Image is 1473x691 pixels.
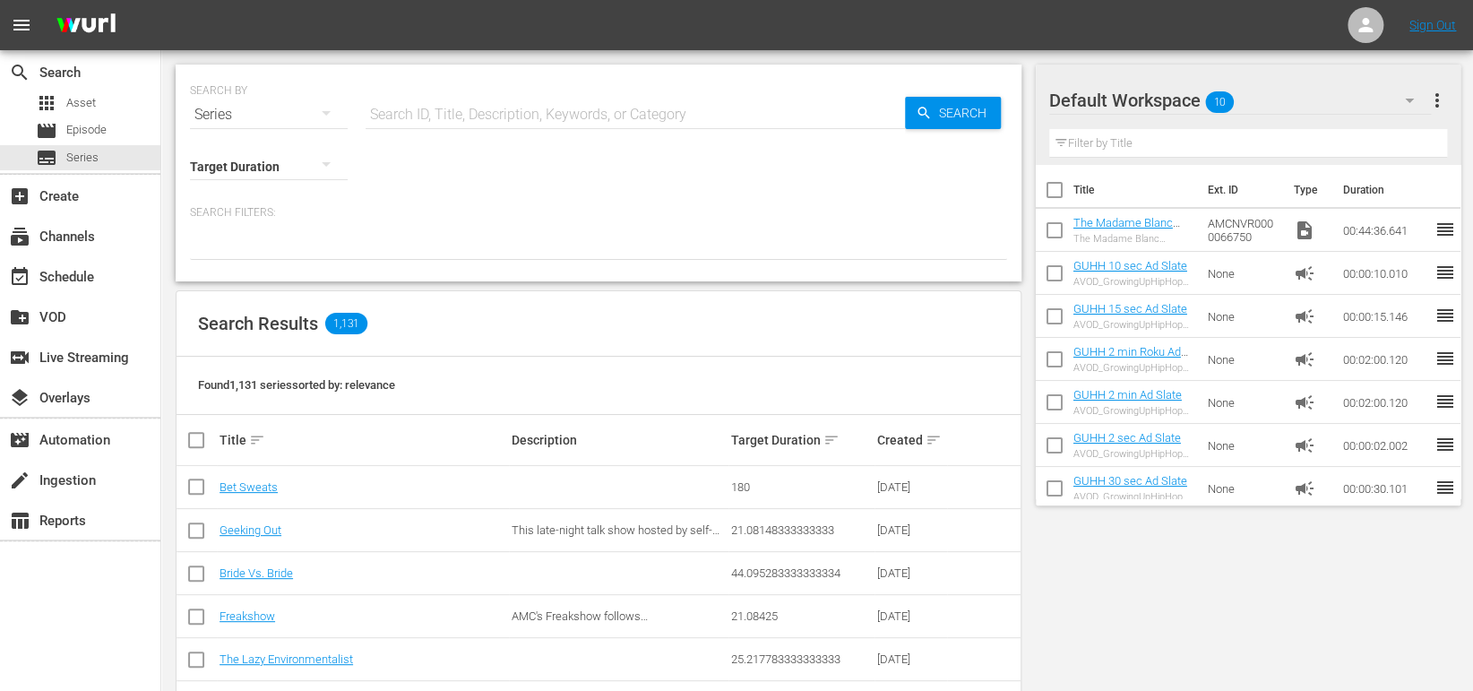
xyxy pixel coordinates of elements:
[1293,349,1314,370] span: Ad
[1434,391,1455,412] span: reorder
[190,90,348,140] div: Series
[36,120,57,142] span: Episode
[1335,467,1434,510] td: 00:00:30.101
[1331,165,1439,215] th: Duration
[9,266,30,288] span: Schedule
[877,429,945,451] div: Created
[1049,75,1432,125] div: Default Workspace
[1434,477,1455,498] span: reorder
[1073,474,1187,488] a: GUHH 30 sec Ad Slate
[1409,18,1456,32] a: Sign Out
[325,313,367,334] span: 1,131
[9,307,30,328] span: VOD
[220,523,281,537] a: Geeking Out
[9,226,30,247] span: Channels
[1426,90,1447,111] span: more_vert
[9,429,30,451] span: Automation
[1073,165,1197,215] th: Title
[220,609,275,623] a: Freakshow
[9,510,30,531] span: Reports
[1201,338,1287,381] td: None
[512,433,726,447] div: Description
[877,652,945,666] div: [DATE]
[36,92,57,114] span: Asset
[932,97,1001,129] span: Search
[1293,220,1314,241] span: Video
[1073,362,1193,374] div: AVOD_GrowingUpHipHopWeTV_WillBeRightBack _2MinCountdown_RB24_S01398804001-Roku
[1293,435,1314,456] span: Ad
[1073,216,1191,256] a: The Madame Blanc Mysteries 103: Episode 3
[220,429,506,451] div: Title
[1073,233,1193,245] div: The Madame Blanc Mysteries 103: Episode 3
[1335,209,1434,252] td: 00:44:36.641
[1073,276,1193,288] div: AVOD_GrowingUpHipHopWeTV_WillBeRightBack _10sec_RB24_S01398805006
[9,62,30,83] span: Search
[1434,262,1455,283] span: reorder
[1197,165,1282,215] th: Ext. ID
[1335,252,1434,295] td: 00:00:10.010
[1335,424,1434,467] td: 00:00:02.002
[1073,388,1182,402] a: GUHH 2 min Ad Slate
[66,121,107,139] span: Episode
[198,378,395,392] span: Found 1,131 series sorted by: relevance
[220,652,353,666] a: The Lazy Environmentalist
[1434,219,1455,240] span: reorder
[905,97,1001,129] button: Search
[731,609,872,623] div: 21.08425
[1293,478,1314,499] span: Ad
[249,432,265,448] span: sort
[66,94,96,112] span: Asset
[1293,263,1314,284] span: Ad
[1201,209,1287,252] td: AMCNVR0000066750
[9,470,30,491] span: Ingestion
[1335,338,1434,381] td: 00:02:00.120
[1205,83,1234,121] span: 10
[1293,306,1314,327] span: Ad
[877,566,945,580] div: [DATE]
[1335,295,1434,338] td: 00:00:15.146
[926,432,942,448] span: sort
[1073,259,1187,272] a: GUHH 10 sec Ad Slate
[43,4,129,47] img: ans4CAIJ8jUAAAAAAAAAAAAAAAAAAAAAAAAgQb4GAAAAAAAAAAAAAAAAAAAAAAAAJMjXAAAAAAAAAAAAAAAAAAAAAAAAgAT5G...
[731,523,872,537] div: 21.08148333333333
[190,205,1007,220] p: Search Filters:
[1201,252,1287,295] td: None
[1335,381,1434,424] td: 00:02:00.120
[1293,392,1314,413] span: Ad
[877,609,945,623] div: [DATE]
[11,14,32,36] span: menu
[1073,319,1193,331] div: AVOD_GrowingUpHipHopWeTV_WillBeRightBack _15sec_RB24_S01398805005
[877,523,945,537] div: [DATE]
[1073,491,1193,503] div: AVOD_GrowingUpHipHopWeTV_WillBeRightBack _30sec_RB24_S01398805004
[877,480,945,494] div: [DATE]
[1073,302,1187,315] a: GUHH 15 sec Ad Slate
[1201,467,1287,510] td: None
[731,652,872,666] div: 25.217783333333333
[823,432,840,448] span: sort
[1201,295,1287,338] td: None
[36,147,57,168] span: Series
[731,480,872,494] div: 180
[66,149,99,167] span: Series
[512,523,719,577] span: This late-night talk show hosted by self-proclaimed geeks [PERSON_NAME] and [PERSON_NAME], explor...
[731,566,872,580] div: 44.095283333333334
[220,480,278,494] a: Bet Sweats
[1434,305,1455,326] span: reorder
[198,313,318,334] span: Search Results
[1282,165,1331,215] th: Type
[9,387,30,409] span: Overlays
[1434,434,1455,455] span: reorder
[1073,405,1193,417] div: AVOD_GrowingUpHipHopWeTV_WillBeRightBack _2Min_RB24_S01398805001
[9,186,30,207] span: Create
[731,429,872,451] div: Target Duration
[1201,424,1287,467] td: None
[220,566,293,580] a: Bride Vs. Bride
[1426,79,1447,122] button: more_vert
[512,609,719,650] span: AMC's Freakshow follows [PERSON_NAME] quirky family business - the Venice Beach Freakshow.
[1073,448,1193,460] div: AVOD_GrowingUpHipHopWeTV_WillBeRightBack _2sec_RB24_S01398805008
[1073,345,1188,372] a: GUHH 2 min Roku Ad Slate
[9,347,30,368] span: Live Streaming
[1434,348,1455,369] span: reorder
[1201,381,1287,424] td: None
[1073,431,1181,445] a: GUHH 2 sec Ad Slate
